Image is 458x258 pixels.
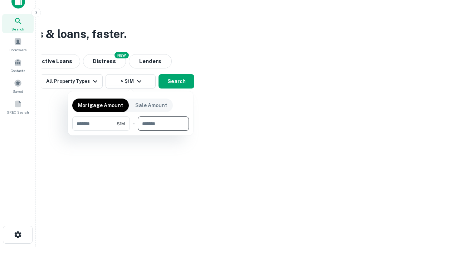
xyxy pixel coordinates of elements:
[135,101,167,109] p: Sale Amount
[78,101,123,109] p: Mortgage Amount
[117,120,125,127] span: $1M
[133,116,135,131] div: -
[422,201,458,235] iframe: Chat Widget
